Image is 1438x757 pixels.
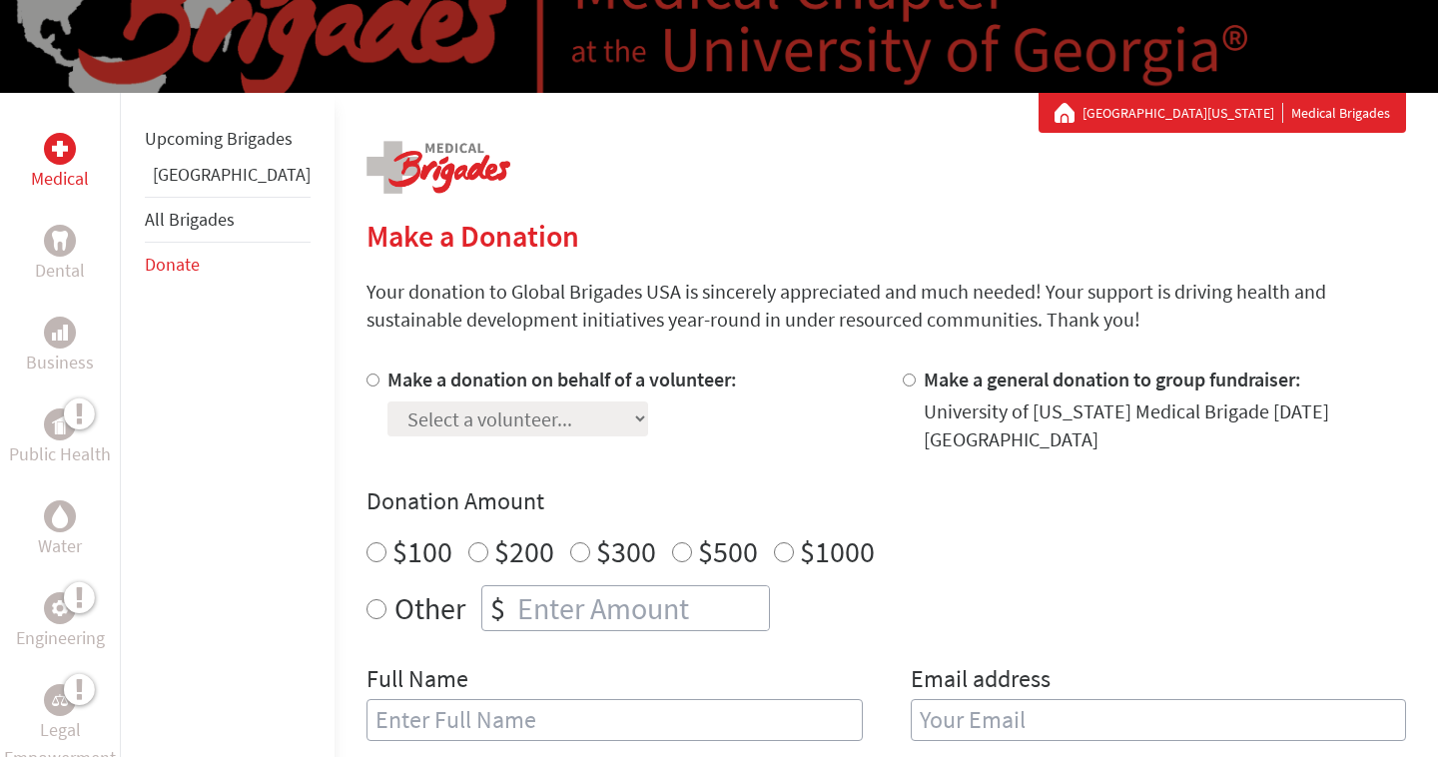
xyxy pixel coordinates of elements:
[44,592,76,624] div: Engineering
[366,141,510,194] img: logo-medical.png
[387,367,737,391] label: Make a donation on behalf of a volunteer:
[35,225,85,285] a: DentalDental
[44,684,76,716] div: Legal Empowerment
[52,231,68,250] img: Dental
[145,208,235,231] a: All Brigades
[924,367,1301,391] label: Make a general donation to group fundraiser:
[366,218,1406,254] h2: Make a Donation
[52,141,68,157] img: Medical
[1055,103,1390,123] div: Medical Brigades
[35,257,85,285] p: Dental
[38,532,82,560] p: Water
[52,600,68,616] img: Engineering
[26,349,94,377] p: Business
[366,699,863,741] input: Enter Full Name
[145,161,311,197] li: Ghana
[31,133,89,193] a: MedicalMedical
[1082,103,1283,123] a: [GEOGRAPHIC_DATA][US_STATE]
[924,397,1407,453] div: University of [US_STATE] Medical Brigade [DATE] [GEOGRAPHIC_DATA]
[698,532,758,570] label: $500
[145,243,311,287] li: Donate
[366,278,1406,334] p: Your donation to Global Brigades USA is sincerely appreciated and much needed! Your support is dr...
[366,485,1406,517] h4: Donation Amount
[153,163,311,186] a: [GEOGRAPHIC_DATA]
[596,532,656,570] label: $300
[9,408,111,468] a: Public HealthPublic Health
[44,500,76,532] div: Water
[52,504,68,527] img: Water
[911,663,1051,699] label: Email address
[145,197,311,243] li: All Brigades
[52,414,68,434] img: Public Health
[52,325,68,341] img: Business
[26,317,94,377] a: BusinessBusiness
[911,699,1407,741] input: Your Email
[494,532,554,570] label: $200
[482,586,513,630] div: $
[16,592,105,652] a: EngineeringEngineering
[31,165,89,193] p: Medical
[44,225,76,257] div: Dental
[394,585,465,631] label: Other
[366,663,468,699] label: Full Name
[44,408,76,440] div: Public Health
[44,317,76,349] div: Business
[44,133,76,165] div: Medical
[513,586,769,630] input: Enter Amount
[52,694,68,706] img: Legal Empowerment
[9,440,111,468] p: Public Health
[145,117,311,161] li: Upcoming Brigades
[145,253,200,276] a: Donate
[800,532,875,570] label: $1000
[38,500,82,560] a: WaterWater
[145,127,293,150] a: Upcoming Brigades
[392,532,452,570] label: $100
[16,624,105,652] p: Engineering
